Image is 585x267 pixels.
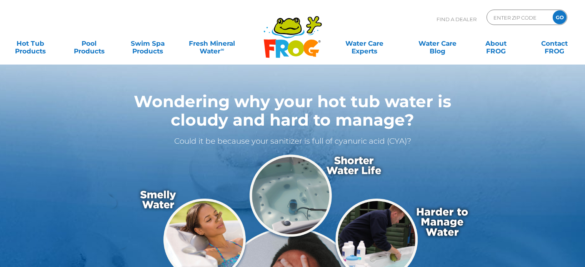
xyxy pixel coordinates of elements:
[532,36,577,51] a: ContactFROG
[220,46,224,52] sup: ∞
[8,36,53,51] a: Hot TubProducts
[437,10,477,29] p: Find A Dealer
[473,36,518,51] a: AboutFROG
[183,36,240,51] a: Fresh MineralWater∞
[415,36,460,51] a: Water CareBlog
[103,92,482,129] h1: Wondering why your hot tub water is cloudy and hard to manage?
[103,135,482,147] p: Could it be because your sanitizer is full of cyanuric acid (CYA)?
[125,36,170,51] a: Swim SpaProducts
[327,36,402,51] a: Water CareExperts
[493,12,545,23] input: Zip Code Form
[553,10,567,24] input: GO
[66,36,112,51] a: PoolProducts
